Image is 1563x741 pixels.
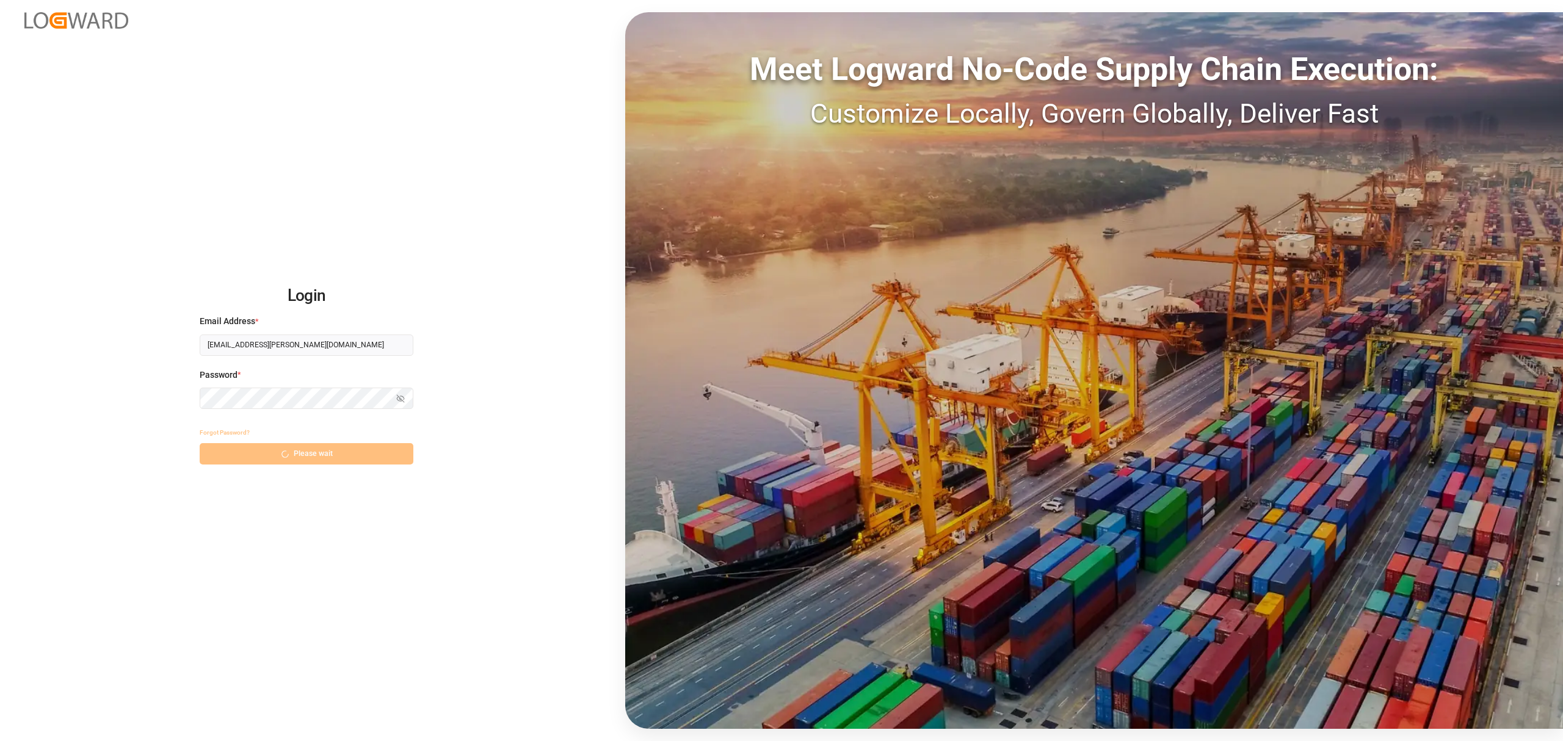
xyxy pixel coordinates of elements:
h2: Login [200,277,413,316]
div: Meet Logward No-Code Supply Chain Execution: [625,46,1563,93]
img: Logward_new_orange.png [24,12,128,29]
span: Email Address [200,315,255,328]
span: Password [200,369,238,381]
div: Customize Locally, Govern Globally, Deliver Fast [625,93,1563,134]
input: Enter your email [200,334,413,356]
